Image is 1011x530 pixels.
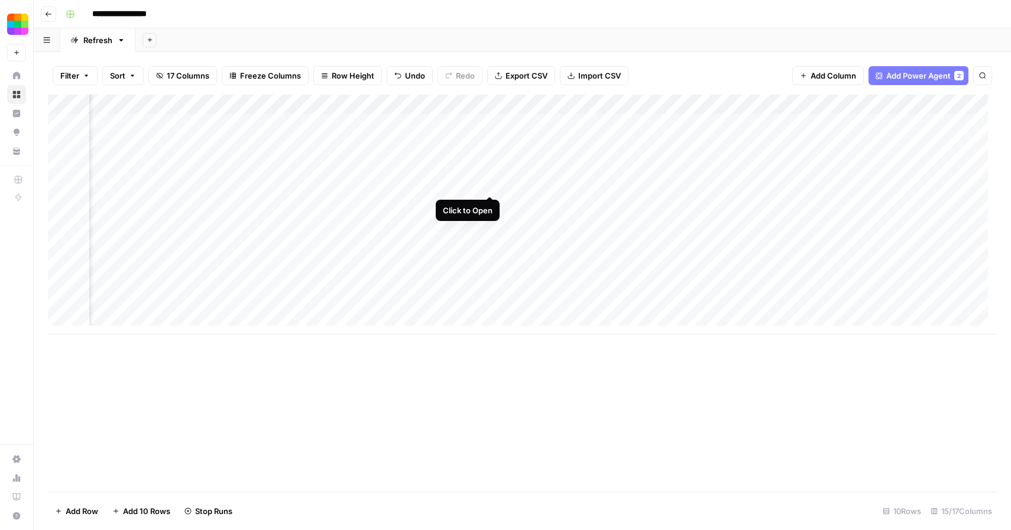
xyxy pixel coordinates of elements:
[7,9,26,39] button: Workspace: Smallpdf
[7,123,26,142] a: Opportunities
[177,502,239,521] button: Stop Runs
[313,66,382,85] button: Row Height
[240,70,301,82] span: Freeze Columns
[878,502,926,521] div: 10 Rows
[332,70,374,82] span: Row Height
[66,505,98,517] span: Add Row
[7,104,26,123] a: Insights
[148,66,217,85] button: 17 Columns
[957,71,961,80] span: 2
[7,469,26,487] a: Usage
[83,34,112,46] div: Refresh
[505,70,547,82] span: Export CSV
[195,505,232,517] span: Stop Runs
[110,70,125,82] span: Sort
[487,66,555,85] button: Export CSV
[438,66,482,85] button: Redo
[60,70,79,82] span: Filter
[7,506,26,525] button: Help + Support
[53,66,98,85] button: Filter
[7,66,26,85] a: Home
[167,70,209,82] span: 17 Columns
[869,66,968,85] button: Add Power Agent2
[102,66,144,85] button: Sort
[105,502,177,521] button: Add 10 Rows
[811,70,856,82] span: Add Column
[48,502,105,521] button: Add Row
[7,85,26,104] a: Browse
[60,28,135,52] a: Refresh
[792,66,864,85] button: Add Column
[123,505,170,517] span: Add 10 Rows
[443,204,492,216] div: Click to Open
[7,14,28,35] img: Smallpdf Logo
[222,66,309,85] button: Freeze Columns
[954,71,964,80] div: 2
[578,70,621,82] span: Import CSV
[456,70,475,82] span: Redo
[387,66,433,85] button: Undo
[926,502,997,521] div: 15/17 Columns
[7,487,26,506] a: Learning Hub
[560,66,628,85] button: Import CSV
[405,70,425,82] span: Undo
[7,142,26,161] a: Your Data
[7,450,26,469] a: Settings
[886,70,951,82] span: Add Power Agent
